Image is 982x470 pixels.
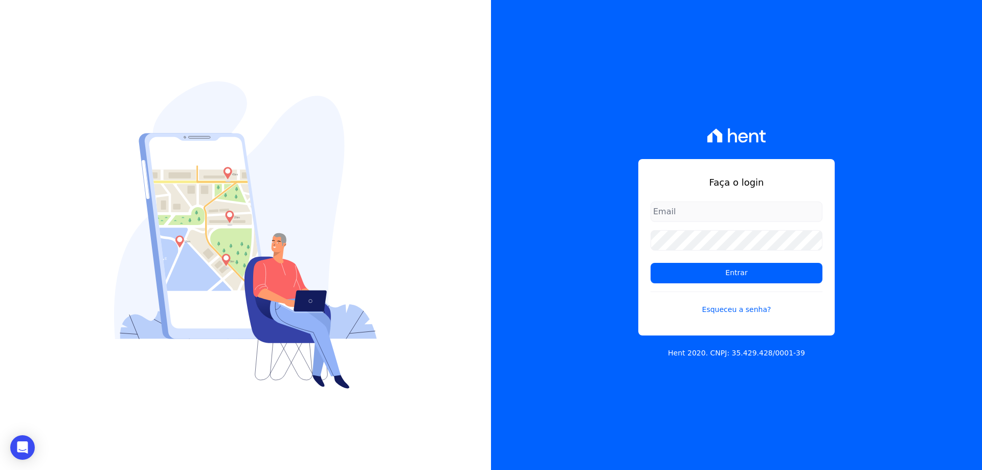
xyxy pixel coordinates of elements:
[668,348,805,359] p: Hent 2020. CNPJ: 35.429.428/0001-39
[114,81,377,389] img: Login
[10,435,35,460] div: Open Intercom Messenger
[651,202,822,222] input: Email
[651,175,822,189] h1: Faça o login
[651,292,822,315] a: Esqueceu a senha?
[651,263,822,283] input: Entrar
